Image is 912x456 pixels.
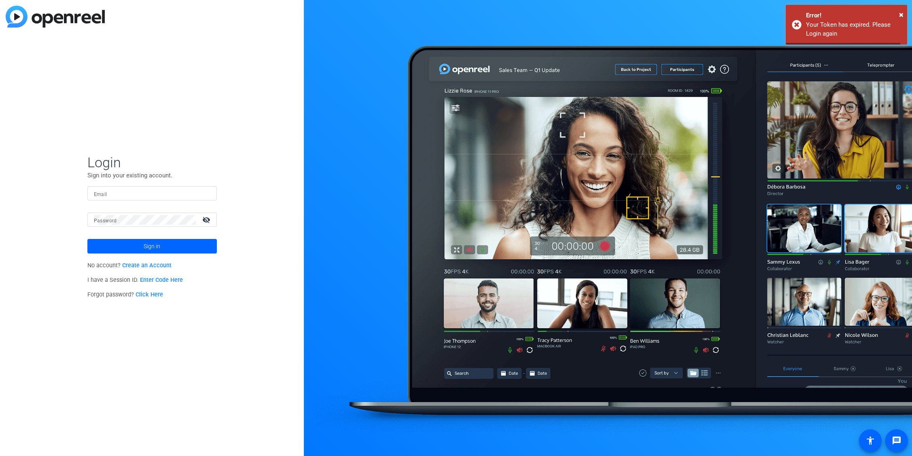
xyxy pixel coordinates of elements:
[806,20,901,38] div: Your Token has expired. Please Login again
[892,436,901,445] mat-icon: message
[94,189,210,198] input: Enter Email Address
[87,171,217,180] p: Sign into your existing account.
[87,291,163,298] span: Forgot password?
[6,6,105,28] img: blue-gradient.svg
[87,262,172,269] span: No account?
[94,192,107,197] mat-label: Email
[899,10,904,19] span: ×
[87,154,217,171] span: Login
[140,277,183,283] a: Enter Code Here
[87,239,217,254] button: Sign in
[899,9,904,21] button: Close
[87,277,183,283] span: I have a Session ID.
[94,218,117,224] mat-label: Password
[865,436,875,445] mat-icon: accessibility
[806,11,901,20] div: Error!
[197,214,217,226] mat-icon: visibility_off
[122,262,172,269] a: Create an Account
[136,291,163,298] a: Click Here
[144,236,160,256] span: Sign in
